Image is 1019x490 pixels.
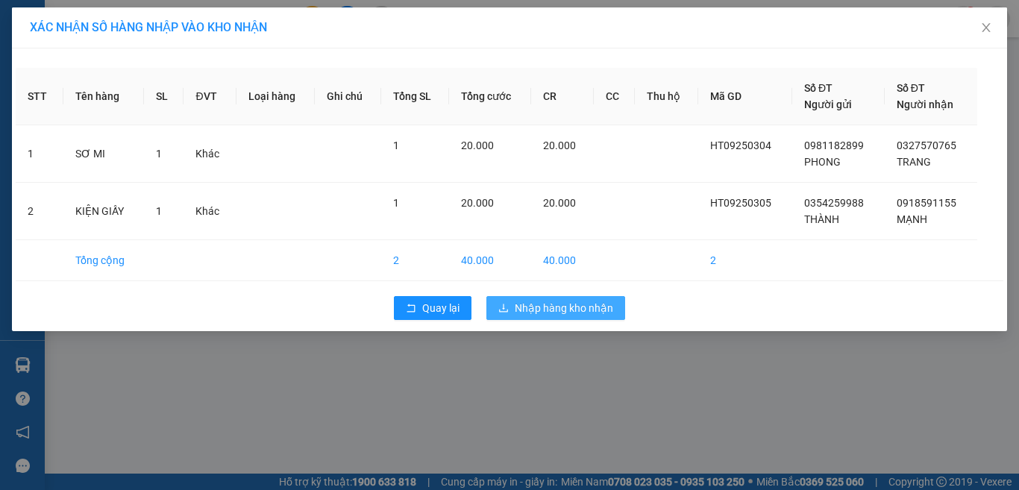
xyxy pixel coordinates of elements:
span: MẠNH [897,213,927,225]
span: 0354259988 [804,197,864,209]
span: 1 [393,197,399,209]
span: Quay lại [422,300,460,316]
span: rollback [406,303,416,315]
span: 20.000 [543,139,576,151]
td: Tổng cộng [63,240,144,281]
span: 1 [393,139,399,151]
button: rollbackQuay lại [394,296,471,320]
button: downloadNhập hàng kho nhận [486,296,625,320]
th: Loại hàng [236,68,315,125]
th: ĐVT [184,68,236,125]
th: Tổng SL [381,68,450,125]
span: Số ĐT [897,82,925,94]
th: STT [16,68,63,125]
td: 2 [16,183,63,240]
span: 0327570765 [897,139,956,151]
th: Tên hàng [63,68,144,125]
span: XÁC NHẬN SỐ HÀNG NHẬP VÀO KHO NHẬN [30,20,267,34]
span: Số ĐT [804,82,833,94]
span: 0981182899 [804,139,864,151]
th: CR [531,68,594,125]
th: SL [144,68,184,125]
td: 40.000 [449,240,530,281]
td: 1 [16,125,63,183]
span: 20.000 [543,197,576,209]
td: Khác [184,183,236,240]
th: Tổng cước [449,68,530,125]
span: 20.000 [461,139,494,151]
th: Mã GD [698,68,792,125]
span: PHONG [804,156,841,168]
th: Thu hộ [635,68,698,125]
span: THÀNH [804,213,839,225]
span: close [980,22,992,34]
td: SƠ MI [63,125,144,183]
td: 40.000 [531,240,594,281]
span: Người gửi [804,98,852,110]
td: 2 [381,240,450,281]
span: HT09250304 [710,139,771,151]
td: KIỆN GIẤY [63,183,144,240]
span: 1 [156,205,162,217]
th: Ghi chú [315,68,380,125]
td: 2 [698,240,792,281]
td: Khác [184,125,236,183]
button: Close [965,7,1007,49]
th: CC [594,68,635,125]
span: download [498,303,509,315]
span: Nhập hàng kho nhận [515,300,613,316]
span: 20.000 [461,197,494,209]
span: Người nhận [897,98,953,110]
span: 1 [156,148,162,160]
span: HT09250305 [710,197,771,209]
span: TRANG [897,156,931,168]
span: 0918591155 [897,197,956,209]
